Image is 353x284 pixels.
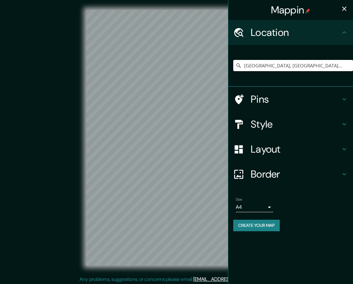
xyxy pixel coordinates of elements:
div: Style [228,112,353,137]
a: [EMAIL_ADDRESS][DOMAIN_NAME] [193,276,270,282]
button: Create your map [233,220,280,231]
h4: Border [251,168,341,180]
h4: Layout [251,143,341,155]
h4: Style [251,118,341,130]
div: A4 [236,202,273,212]
canvas: Map [86,10,267,266]
p: Any problems, suggestions, or concerns please email . [80,276,271,283]
div: Pins [228,87,353,112]
input: Pick your city or area [233,60,353,71]
h4: Mappin [271,4,311,16]
div: Border [228,162,353,187]
h4: Pins [251,93,341,105]
div: Location [228,20,353,45]
div: Layout [228,137,353,162]
h4: Location [251,26,341,39]
img: pin-icon.png [305,8,310,13]
label: Size [236,197,242,202]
